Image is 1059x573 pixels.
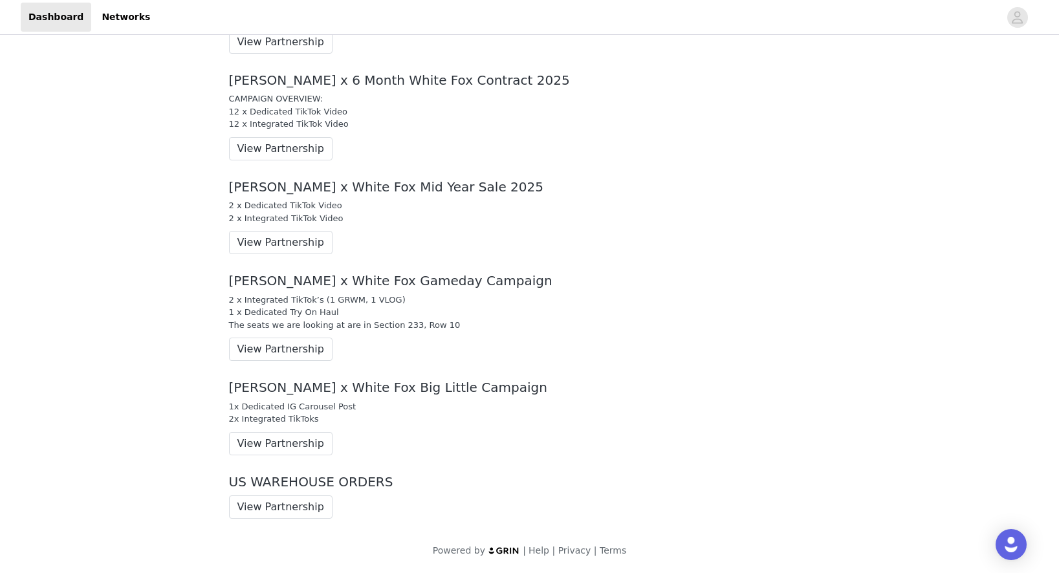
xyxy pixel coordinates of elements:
div: [PERSON_NAME] x 6 Month White Fox Contract 2025 [229,73,831,88]
button: View Partnership [229,30,333,54]
div: 1x Dedicated IG Carousel Post 2x Integrated TikToks [229,400,831,426]
div: 2 x Integrated TikTok’s (1 GRWM, 1 VLOG) 1 x Dedicated Try On Haul The seats we are looking at ar... [229,294,831,332]
button: View Partnership [229,137,333,160]
div: [PERSON_NAME] x White Fox Big Little Campaign [229,380,831,395]
a: Terms [600,545,626,556]
div: 2 x Dedicated TikTok Video 2 x Integrated TikTok Video [229,199,831,224]
span: | [552,545,555,556]
div: CAMPAIGN OVERVIEW: 12 x Dedicated TikTok Video 12 x Integrated TikTok Video [229,92,831,131]
a: Help [529,545,549,556]
img: logo [488,546,520,555]
button: View Partnership [229,432,333,455]
button: View Partnership [229,338,333,361]
span: Powered by [433,545,485,556]
a: Privacy [558,545,591,556]
div: [PERSON_NAME] x White Fox Gameday Campaign [229,274,831,288]
button: View Partnership [229,231,333,254]
span: | [594,545,597,556]
div: avatar [1011,7,1023,28]
div: [PERSON_NAME] x White Fox Mid Year Sale 2025 [229,180,831,195]
div: US WAREHOUSE ORDERS [229,475,831,490]
a: Networks [94,3,158,32]
button: View Partnership [229,495,333,519]
span: | [523,545,526,556]
a: Dashboard [21,3,91,32]
div: Open Intercom Messenger [996,529,1027,560]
